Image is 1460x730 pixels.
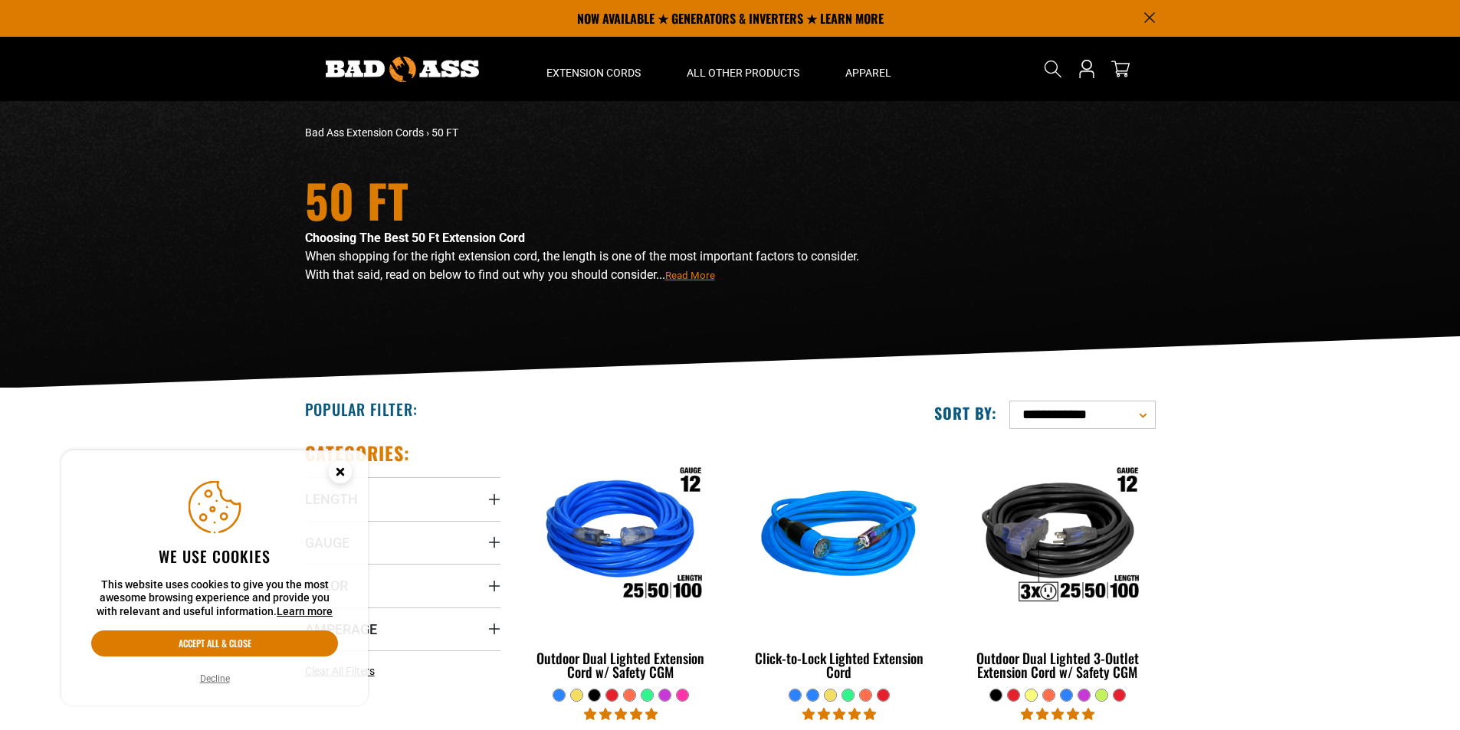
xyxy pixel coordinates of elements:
[305,125,865,141] nav: breadcrumbs
[305,607,500,650] summary: Amperage
[584,707,658,722] span: 4.81 stars
[523,651,719,679] div: Outdoor Dual Lighted Extension Cord w/ Safety CGM
[1021,707,1094,722] span: 4.80 stars
[305,477,500,520] summary: Length
[665,270,715,281] span: Read More
[305,247,865,284] p: When shopping for the right extension cord, the length is one of the most important factors to co...
[743,449,936,625] img: blue
[91,546,338,566] h2: We use cookies
[305,521,500,564] summary: Gauge
[934,403,997,423] label: Sort by:
[664,37,822,101] summary: All Other Products
[1041,57,1065,81] summary: Search
[741,651,937,679] div: Click-to-Lock Lighted Extension Cord
[802,707,876,722] span: 4.87 stars
[305,399,418,419] h2: Popular Filter:
[523,37,664,101] summary: Extension Cords
[305,126,424,139] a: Bad Ass Extension Cords
[523,441,719,688] a: Outdoor Dual Lighted Extension Cord w/ Safety CGM Outdoor Dual Lighted Extension Cord w/ Safety CGM
[546,66,641,80] span: Extension Cords
[61,450,368,706] aside: Cookie Consent
[822,37,914,101] summary: Apparel
[524,449,717,625] img: Outdoor Dual Lighted Extension Cord w/ Safety CGM
[91,578,338,619] p: This website uses cookies to give you the most awesome browsing experience and provide you with r...
[961,449,1154,625] img: Outdoor Dual Lighted 3-Outlet Extension Cord w/ Safety CGM
[960,441,1155,688] a: Outdoor Dual Lighted 3-Outlet Extension Cord w/ Safety CGM Outdoor Dual Lighted 3-Outlet Extensio...
[326,57,479,82] img: Bad Ass Extension Cords
[305,177,865,223] h1: 50 FT
[426,126,429,139] span: ›
[91,630,338,656] button: Accept all & close
[431,126,458,139] span: 50 FT
[741,441,937,688] a: blue Click-to-Lock Lighted Extension Cord
[195,671,235,686] button: Decline
[687,66,799,80] span: All Other Products
[305,441,411,465] h2: Categories:
[305,564,500,607] summary: Color
[845,66,891,80] span: Apparel
[960,651,1155,679] div: Outdoor Dual Lighted 3-Outlet Extension Cord w/ Safety CGM
[305,231,525,245] strong: Choosing The Best 50 Ft Extension Cord
[277,605,333,617] a: Learn more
